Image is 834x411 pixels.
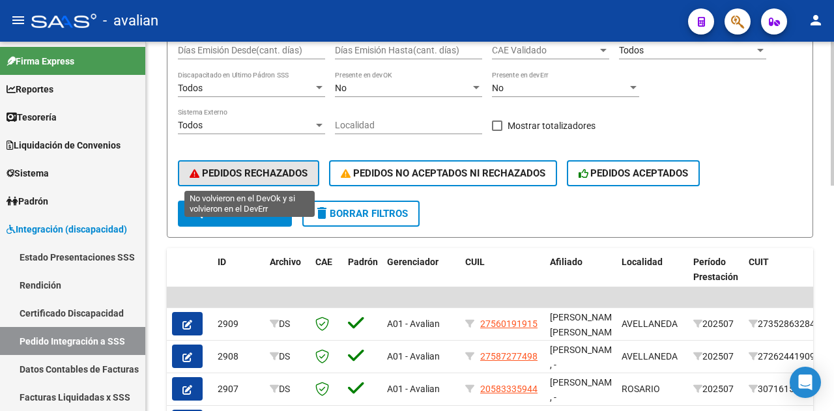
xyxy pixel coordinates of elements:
[302,201,420,227] button: Borrar Filtros
[178,83,203,93] span: Todos
[7,194,48,208] span: Padrón
[808,12,824,28] mat-icon: person
[550,377,620,403] span: [PERSON_NAME] , -
[270,382,305,397] div: DS
[310,248,343,305] datatable-header-cell: CAE
[693,349,738,364] div: 202507
[492,83,504,93] span: No
[688,248,743,305] datatable-header-cell: Período Prestación
[265,248,310,305] datatable-header-cell: Archivo
[460,248,545,305] datatable-header-cell: CUIL
[341,167,545,179] span: PEDIDOS NO ACEPTADOS NI RECHAZADOS
[7,54,74,68] span: Firma Express
[550,345,620,370] span: [PERSON_NAME] , -
[622,384,660,394] span: ROSARIO
[7,222,127,236] span: Integración (discapacidad)
[178,201,292,227] button: Buscar Pedido
[382,248,460,305] datatable-header-cell: Gerenciador
[7,82,53,96] span: Reportes
[492,45,597,56] span: CAE Validado
[550,312,620,352] span: [PERSON_NAME] [PERSON_NAME] , -
[270,257,301,267] span: Archivo
[749,257,769,267] span: CUIT
[622,319,678,329] span: AVELLANEDA
[749,317,823,332] div: 27352863284
[693,382,738,397] div: 202507
[7,110,57,124] span: Tesorería
[387,319,440,329] span: A01 - Avalian
[749,349,823,364] div: 27262441909
[315,257,332,267] span: CAE
[480,384,538,394] span: 20583335944
[178,120,203,130] span: Todos
[619,45,644,55] span: Todos
[270,317,305,332] div: DS
[790,367,821,398] div: Open Intercom Messenger
[190,167,308,179] span: PEDIDOS RECHAZADOS
[335,83,347,93] span: No
[743,248,828,305] datatable-header-cell: CUIT
[508,118,596,134] span: Mostrar totalizadores
[103,7,158,35] span: - avalian
[218,349,259,364] div: 2908
[387,384,440,394] span: A01 - Avalian
[480,319,538,329] span: 27560191915
[314,208,408,220] span: Borrar Filtros
[693,317,738,332] div: 202507
[190,208,280,220] span: Buscar Pedido
[178,160,319,186] button: PEDIDOS RECHAZADOS
[348,257,378,267] span: Padrón
[218,382,259,397] div: 2907
[218,257,226,267] span: ID
[567,160,700,186] button: PEDIDOS ACEPTADOS
[190,205,205,221] mat-icon: search
[314,205,330,221] mat-icon: delete
[343,248,382,305] datatable-header-cell: Padrón
[387,257,439,267] span: Gerenciador
[622,257,663,267] span: Localidad
[212,248,265,305] datatable-header-cell: ID
[7,138,121,152] span: Liquidación de Convenios
[270,349,305,364] div: DS
[480,351,538,361] span: 27587277498
[10,12,26,28] mat-icon: menu
[622,351,678,361] span: AVELLANEDA
[616,248,688,305] datatable-header-cell: Localidad
[387,351,440,361] span: A01 - Avalian
[7,166,49,180] span: Sistema
[329,160,557,186] button: PEDIDOS NO ACEPTADOS NI RECHAZADOS
[218,317,259,332] div: 2909
[693,257,738,282] span: Período Prestación
[465,257,485,267] span: CUIL
[749,382,823,397] div: 30716152584
[579,167,689,179] span: PEDIDOS ACEPTADOS
[550,257,582,267] span: Afiliado
[545,248,616,305] datatable-header-cell: Afiliado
